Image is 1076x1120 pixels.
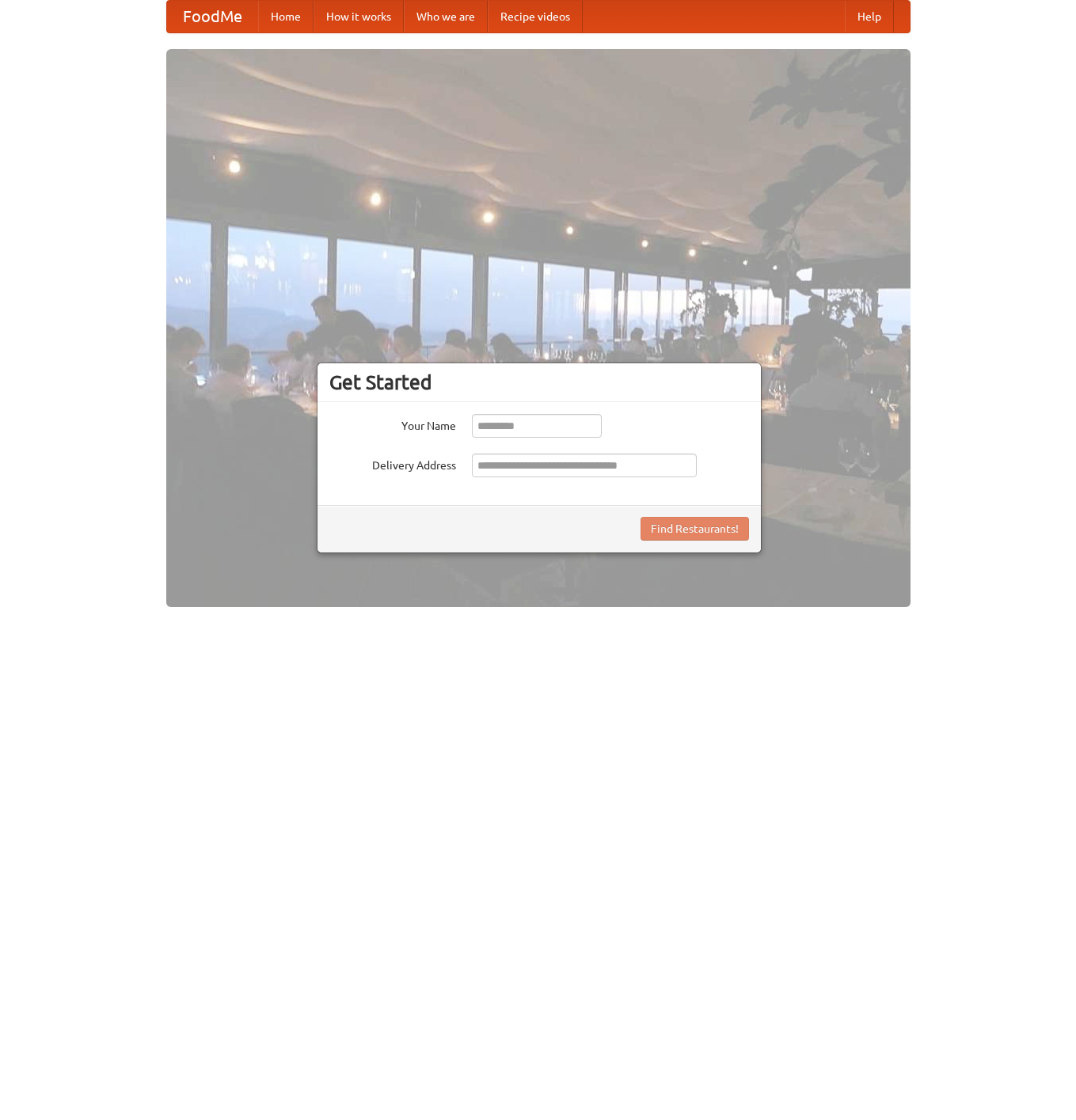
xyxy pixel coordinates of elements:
[404,1,488,32] a: Who we are
[167,1,258,32] a: FoodMe
[329,414,456,434] label: Your Name
[314,1,404,32] a: How it works
[329,454,456,473] label: Delivery Address
[641,517,749,541] button: Find Restaurants!
[329,370,749,394] h3: Get Started
[845,1,894,32] a: Help
[488,1,583,32] a: Recipe videos
[258,1,314,32] a: Home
